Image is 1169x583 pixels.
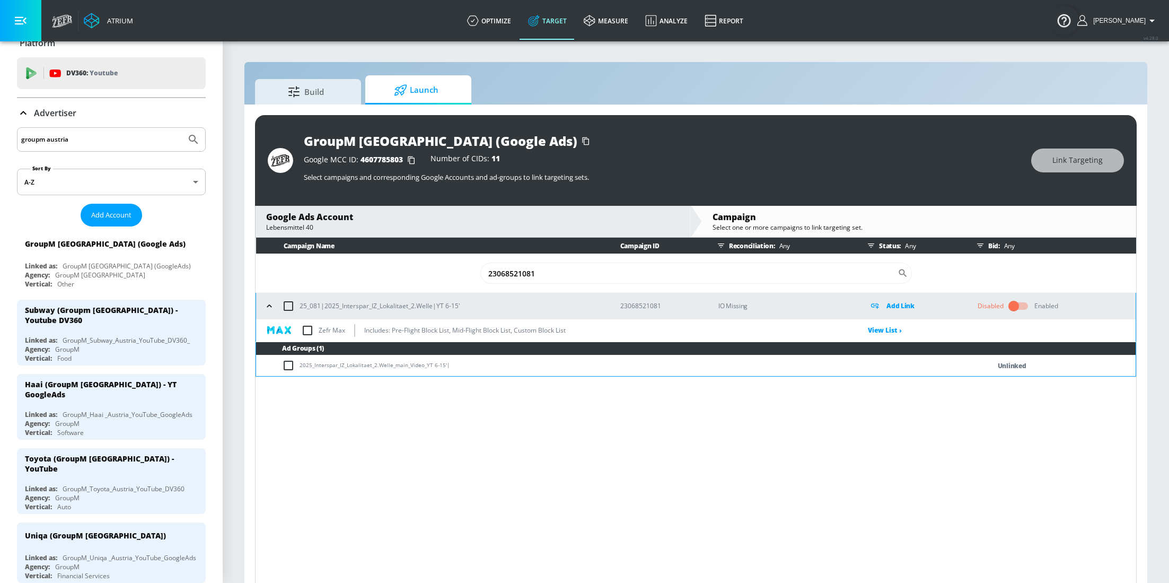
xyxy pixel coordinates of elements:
[256,342,1136,355] th: Ad Groups (1)
[55,562,80,571] div: GroupM
[17,98,206,128] div: Advertiser
[978,301,1004,311] div: Disabled
[998,360,1026,372] p: Unlinked
[256,238,603,254] th: Campaign Name
[182,128,205,151] button: Submit Search
[480,263,898,284] input: Search Campaign Name or ID
[55,419,80,428] div: GroupM
[256,206,690,237] div: Google Ads AccountLebensmittel 40
[34,107,76,119] p: Advertiser
[266,79,346,105] span: Build
[17,448,206,514] div: Toyota (GroupM [GEOGRAPHIC_DATA]) - YouTubeLinked as:GroupM_Toyota_Austria_YouTube_DV360Agency:Gr...
[57,280,74,289] div: Other
[266,211,679,223] div: Google Ads Account
[17,300,206,366] div: Subway (Groupm [GEOGRAPHIC_DATA]) - Youtube DV360Linked as:GroupM_Subway_Austria_YouTube_DV360_Ag...
[25,345,50,354] div: Agency:
[25,493,50,502] div: Agency:
[21,133,182,146] input: Search by name
[84,13,133,29] a: Atrium
[17,523,206,583] div: Uniqa (GroupM [GEOGRAPHIC_DATA])Linked as:GroupM_Uniqa _Austria_YouTube_GoogleAdsAgency:GroupMVer...
[66,67,118,79] p: DV360:
[868,300,961,312] div: Add Link
[1049,5,1079,35] button: Open Resource Center
[30,165,53,172] label: Sort By
[300,300,460,311] p: 25_081|2025_Interspar_IZ_Lokalitaet_2.Welle|YT 6-15'
[25,419,50,428] div: Agency:
[1034,301,1058,311] div: Enabled
[620,300,701,311] p: 23068521081
[25,305,188,325] div: Subway (Groupm [GEOGRAPHIC_DATA]) - Youtube DV360
[63,336,190,345] div: GroupM_Subway_Austria_YouTube_DV360_
[17,169,206,195] div: A-Z
[972,238,1131,254] div: Bid:
[901,240,916,251] p: Any
[459,2,520,40] a: optimize
[55,345,80,354] div: GroupM
[25,379,188,399] div: Haai (GroupM [GEOGRAPHIC_DATA]) - YT GoogleAds
[304,172,1021,182] p: Select campaigns and corresponding Google Accounts and ad-groups to link targeting sets.
[480,263,912,284] div: Search CID Name or Number
[1144,35,1158,41] span: v 4.28.0
[20,37,55,49] p: Platform
[713,238,851,254] div: Reconciliation:
[868,326,902,335] a: View List ›
[17,231,206,291] div: GroupM [GEOGRAPHIC_DATA] (Google Ads)Linked as:GroupM [GEOGRAPHIC_DATA] (GoogleAds)Agency:GroupM ...
[57,571,110,580] div: Financial Services
[304,155,420,166] div: Google MCC ID:
[430,155,500,166] div: Number of CIDs:
[713,211,1126,223] div: Campaign
[1000,240,1015,251] p: Any
[25,239,186,249] div: GroupM [GEOGRAPHIC_DATA] (Google Ads)
[81,204,142,227] button: Add Account
[266,223,679,232] div: Lebensmittel 40
[17,374,206,440] div: Haai (GroupM [GEOGRAPHIC_DATA]) - YT GoogleAdsLinked as:GroupM_Haai _Austria_YouTube_GoogleAdsAge...
[25,354,52,363] div: Vertical:
[25,484,57,493] div: Linked as:
[25,571,52,580] div: Vertical:
[57,354,72,363] div: Food
[103,16,133,25] div: Atrium
[57,502,71,511] div: Auto
[17,28,206,58] div: Platform
[63,262,191,271] div: GroupM [GEOGRAPHIC_DATA] (GoogleAds)
[775,240,790,251] p: Any
[25,502,52,511] div: Vertical:
[256,355,969,376] td: 2025_Interspar_IZ_Lokalitaet_2.Welle_main_Video_YT 6-15'|
[55,493,80,502] div: GroupM
[17,57,206,89] div: DV360: Youtube
[90,67,118,79] p: Youtube
[696,2,752,40] a: Report
[25,530,166,541] div: Uniqa (GroupM [GEOGRAPHIC_DATA])
[637,2,696,40] a: Analyze
[886,300,915,312] p: Add Link
[63,484,184,493] div: GroupM_Toyota_Austria_YouTube_DV360
[376,77,456,103] span: Launch
[520,2,575,40] a: Target
[718,300,851,312] p: IO Missing
[25,336,57,345] div: Linked as:
[25,271,50,280] div: Agency:
[25,410,57,419] div: Linked as:
[1077,14,1158,27] button: [PERSON_NAME]
[25,280,52,289] div: Vertical:
[603,238,701,254] th: Campaign ID
[319,325,345,336] p: Zefr Max
[25,262,57,271] div: Linked as:
[575,2,637,40] a: measure
[25,428,52,437] div: Vertical:
[713,223,1126,232] div: Select one or more campaigns to link targeting set.
[55,271,145,280] div: GroupM [GEOGRAPHIC_DATA]
[25,454,188,474] div: Toyota (GroupM [GEOGRAPHIC_DATA]) - YouTube
[91,209,131,221] span: Add Account
[491,153,500,163] span: 11
[361,154,403,164] span: 4607785803
[863,238,961,254] div: Status:
[57,428,84,437] div: Software
[304,132,577,150] div: GroupM [GEOGRAPHIC_DATA] (Google Ads)
[25,562,50,571] div: Agency:
[364,325,566,336] p: Includes: Pre-Flight Block List, Mid-Flight Block List, Custom Block List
